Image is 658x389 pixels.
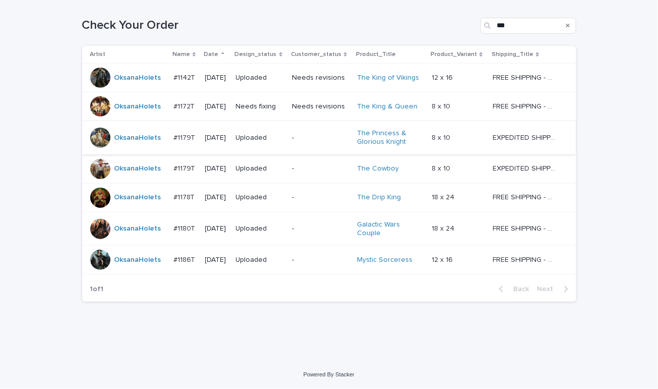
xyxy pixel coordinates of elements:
[236,74,284,82] p: Uploaded
[432,223,456,233] p: 18 x 24
[508,286,529,293] span: Back
[292,164,349,173] p: -
[205,193,228,202] p: [DATE]
[82,277,112,302] p: 1 of 1
[533,285,576,294] button: Next
[236,256,284,264] p: Uploaded
[492,49,533,60] p: Shipping_Title
[173,132,198,142] p: #1179T
[292,134,349,142] p: -
[432,132,452,142] p: 8 x 10
[114,164,161,173] a: OksanaHolets
[493,254,558,264] p: FREE SHIPPING - preview in 1-2 business days, after your approval delivery will take 5-10 b.d.
[173,254,198,264] p: #1186T
[432,191,456,202] p: 18 x 24
[82,246,576,274] tr: OksanaHolets #1186T#1186T [DATE]Uploaded-Mystic Sorceress 12 x 1612 x 16 FREE SHIPPING - preview ...
[172,49,190,60] p: Name
[236,164,284,173] p: Uploaded
[357,193,401,202] a: The Drip King
[432,254,455,264] p: 12 x 16
[82,212,576,246] tr: OksanaHolets #1180T#1180T [DATE]Uploaded-Galactic Wars Couple 18 x 2418 x 24 FREE SHIPPING - prev...
[173,191,197,202] p: #1178T
[357,129,420,146] a: The Princess & Glorious Knight
[173,100,197,111] p: #1172T
[114,225,161,233] a: OksanaHolets
[205,256,228,264] p: [DATE]
[205,164,228,173] p: [DATE]
[357,220,420,238] a: Galactic Wars Couple
[292,225,349,233] p: -
[205,134,228,142] p: [DATE]
[82,92,576,121] tr: OksanaHolets #1172T#1172T [DATE]Needs fixingNeeds revisionsThe King & Queen 8 x 108 x 10 FREE SHI...
[304,371,354,377] a: Powered By Stacker
[82,121,576,155] tr: OksanaHolets #1179T#1179T [DATE]Uploaded-The Princess & Glorious Knight 8 x 108 x 10 EXPEDITED SH...
[205,102,228,111] p: [DATE]
[432,72,455,82] p: 12 x 16
[357,164,399,173] a: The Cowboy
[82,183,576,212] tr: OksanaHolets #1178T#1178T [DATE]Uploaded-The Drip King 18 x 2418 x 24 FREE SHIPPING - preview in ...
[236,225,284,233] p: Uploaded
[493,162,558,173] p: EXPEDITED SHIPPING - preview in 1 business day; delivery up to 5 business days after your approval.
[493,223,558,233] p: FREE SHIPPING - preview in 1-2 business days, after your approval delivery will take 5-10 b.d.
[173,223,198,233] p: #1180T
[432,162,452,173] p: 8 x 10
[491,285,533,294] button: Back
[173,72,198,82] p: #1142T
[236,193,284,202] p: Uploaded
[493,72,558,82] p: FREE SHIPPING - preview in 1-2 business days, after your approval delivery will take 5-10 b.d.
[82,18,476,33] h1: Check Your Order
[357,102,417,111] a: The King & Queen
[114,193,161,202] a: OksanaHolets
[204,49,219,60] p: Date
[82,154,576,183] tr: OksanaHolets #1179T#1179T [DATE]Uploaded-The Cowboy 8 x 108 x 10 EXPEDITED SHIPPING - preview in ...
[432,100,452,111] p: 8 x 10
[173,162,198,173] p: #1179T
[236,134,284,142] p: Uploaded
[114,74,161,82] a: OksanaHolets
[291,49,341,60] p: Customer_status
[292,74,349,82] p: Needs revisions
[356,49,396,60] p: Product_Title
[357,256,412,264] a: Mystic Sorceress
[235,49,277,60] p: Design_status
[357,74,419,82] a: The King of Vikings
[292,193,349,202] p: -
[481,18,576,34] input: Search
[205,225,228,233] p: [DATE]
[537,286,560,293] span: Next
[114,256,161,264] a: OksanaHolets
[493,100,558,111] p: FREE SHIPPING - preview in 1-2 business days, after your approval delivery will take 5-10 b.d.
[114,134,161,142] a: OksanaHolets
[114,102,161,111] a: OksanaHolets
[431,49,477,60] p: Product_Variant
[493,191,558,202] p: FREE SHIPPING - preview in 1-2 business days, after your approval delivery will take 5-10 b.d.
[236,102,284,111] p: Needs fixing
[493,132,558,142] p: EXPEDITED SHIPPING - preview in 1 business day; delivery up to 5 business days after your approval.
[292,102,349,111] p: Needs revisions
[82,64,576,92] tr: OksanaHolets #1142T#1142T [DATE]UploadedNeeds revisionsThe King of Vikings 12 x 1612 x 16 FREE SH...
[292,256,349,264] p: -
[205,74,228,82] p: [DATE]
[90,49,106,60] p: Artist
